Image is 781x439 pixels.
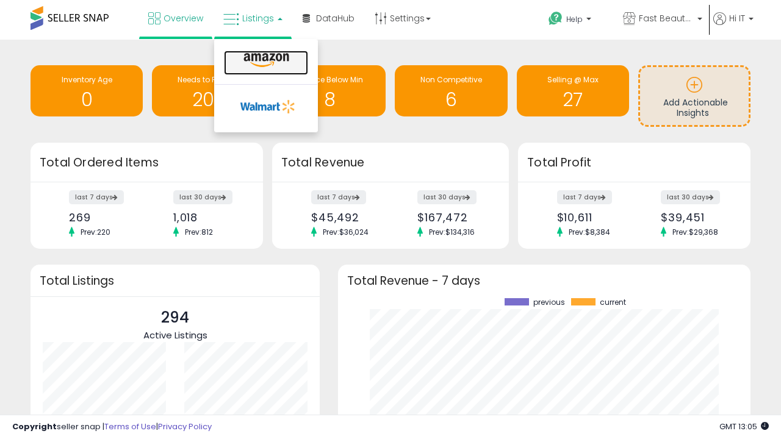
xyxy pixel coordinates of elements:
a: Add Actionable Insights [640,67,749,125]
h1: 6 [401,90,501,110]
span: Add Actionable Insights [663,96,728,120]
span: previous [533,298,565,307]
a: Inventory Age 0 [31,65,143,116]
span: Prev: $36,024 [317,227,375,237]
strong: Copyright [12,421,57,432]
span: Prev: 220 [74,227,117,237]
i: Get Help [548,11,563,26]
span: Listings [242,12,274,24]
h3: Total Profit [527,154,741,171]
div: $45,492 [311,211,381,224]
span: Selling @ Max [547,74,599,85]
label: last 30 days [173,190,232,204]
h3: Total Listings [40,276,311,285]
a: Help [539,2,612,40]
a: Non Competitive 6 [395,65,507,116]
label: last 7 days [311,190,366,204]
label: last 7 days [557,190,612,204]
span: BB Price Below Min [296,74,363,85]
span: Non Competitive [420,74,482,85]
h1: 8 [279,90,380,110]
span: Fast Beauty ([GEOGRAPHIC_DATA]) [639,12,694,24]
a: Needs to Reprice 207 [152,65,264,116]
h3: Total Revenue [281,154,500,171]
a: Privacy Policy [158,421,212,432]
a: BB Price Below Min 8 [273,65,386,116]
div: seller snap | | [12,421,212,433]
div: $10,611 [557,211,625,224]
h1: 207 [158,90,258,110]
div: $167,472 [417,211,488,224]
span: Needs to Reprice [178,74,239,85]
h3: Total Ordered Items [40,154,254,171]
span: 2025-10-10 13:05 GMT [719,421,769,432]
div: $39,451 [661,211,729,224]
label: last 30 days [661,190,720,204]
div: 1,018 [173,211,242,224]
h1: 0 [37,90,137,110]
div: 269 [69,211,137,224]
span: Hi IT [729,12,745,24]
span: DataHub [316,12,355,24]
span: Prev: $134,316 [423,227,481,237]
p: 294 [143,306,207,329]
span: Prev: 812 [179,227,219,237]
label: last 7 days [69,190,124,204]
span: Overview [164,12,203,24]
label: last 30 days [417,190,477,204]
a: Selling @ Max 27 [517,65,629,116]
span: current [600,298,626,307]
h1: 27 [523,90,623,110]
h3: Total Revenue - 7 days [347,276,741,285]
a: Hi IT [713,12,754,40]
span: Active Listings [143,329,207,341]
span: Help [566,14,583,24]
span: Prev: $8,384 [563,227,616,237]
a: Terms of Use [104,421,156,432]
span: Inventory Age [62,74,112,85]
span: Prev: $29,368 [666,227,724,237]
